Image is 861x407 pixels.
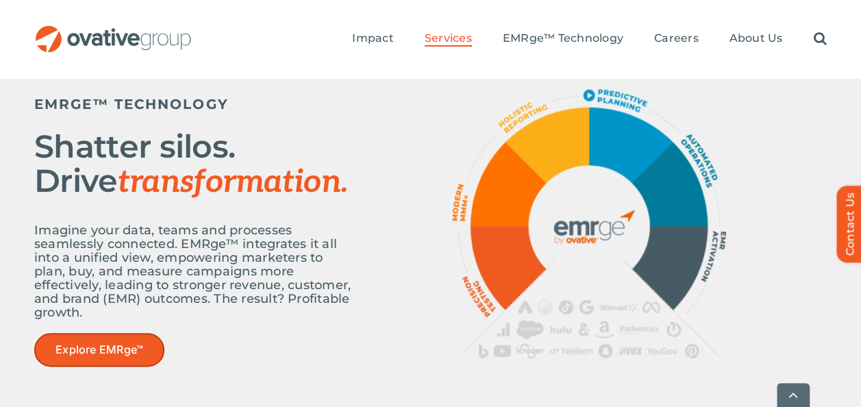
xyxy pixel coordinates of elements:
[503,32,623,47] a: EMRge™ Technology
[729,32,782,45] span: About Us
[654,32,699,45] span: Careers
[34,24,192,37] a: OG_Full_horizontal_RGB
[729,32,782,47] a: About Us
[118,163,348,201] span: transformation.
[352,32,393,45] span: Impact
[34,333,164,367] a: Explore EMRge™
[352,32,393,47] a: Impact
[352,17,826,61] nav: Menu
[34,223,351,319] p: Imagine your data, teams and processes seamlessly connected. EMRge™ integrates it all into a unif...
[34,129,351,199] h2: Shatter silos. Drive
[425,32,472,45] span: Services
[452,89,726,358] img: OG_EMRge_Overview_R4_EMRge_Graphic transparent
[425,32,472,47] a: Services
[813,32,826,47] a: Search
[34,96,351,112] h5: EMRGE™ TECHNOLOGY
[503,32,623,45] span: EMRge™ Technology
[654,32,699,47] a: Careers
[55,343,143,356] span: Explore EMRge™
